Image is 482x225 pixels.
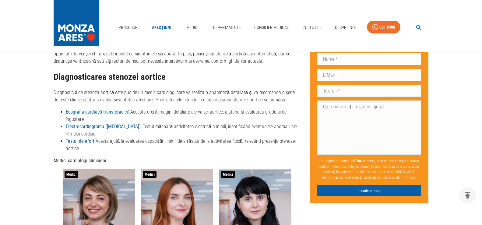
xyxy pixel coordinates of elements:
a: Medici [182,21,202,34]
li: Acesta ajută la evaluarea capacității inimii de a răspunde la activitatea fizică, relevând prezen... [66,138,301,152]
a: Proceduri [116,21,141,34]
h2: Diagnosticarea stenozei aortice [54,72,301,82]
a: Electrocardiograma ([MEDICAL_DATA]) [66,124,141,129]
a: Consilier Medical [252,21,291,34]
p: Diagnosticul de stenoza aortică este pus de un medic cardiolog, care va realiza o anamneză detali... [54,89,301,104]
a: Despre Noi [332,21,358,34]
strong: Ecografia cardiacă transtoracică [66,109,130,115]
button: delete [459,187,476,204]
a: Departamente [211,21,243,34]
li: Aceasta oferă imagini detaliate ale valvei aortice, ajutând la evaluarea gradului de îngustare. [66,108,301,123]
a: 031 9300 [367,21,400,34]
span: Medici [143,171,157,178]
a: Afecțiuni [150,21,174,34]
span: Medici [221,171,235,178]
div: 031 9300 [379,23,395,31]
li: : Testul măsoară activitatea electrică a inimii, identificând eventualele anomalii ale ritmului c... [66,123,301,138]
p: Prin apăsarea butonului , sunt de acord cu prelucrarea datelor mele cu caracter personal (ce pot ... [317,156,421,183]
a: Info Utile [300,21,324,34]
a: Testul de efort: [66,138,96,144]
a: Ecografia cardiacă transtoracică: [66,109,131,115]
b: Trimite mesaj [355,159,375,163]
button: Trimite mesaj [317,185,421,196]
strong: Medici cardiologi clinicieni [54,158,106,163]
span: Medici [65,171,78,178]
